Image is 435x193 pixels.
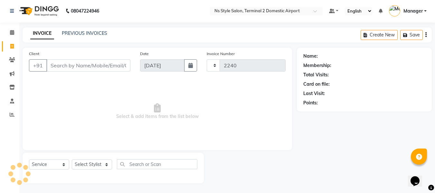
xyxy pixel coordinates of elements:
[303,100,318,106] div: Points:
[71,2,99,20] b: 08047224946
[303,62,331,69] div: Membership:
[16,2,61,20] img: logo
[408,167,429,187] iframe: chat widget
[303,53,318,60] div: Name:
[62,30,107,36] a: PREVIOUS INVOICES
[389,5,400,16] img: Manager
[303,90,325,97] div: Last Visit:
[29,59,47,72] button: +91
[400,30,423,40] button: Save
[403,8,423,14] span: Manager
[117,159,197,169] input: Search or Scan
[29,51,39,57] label: Client
[140,51,149,57] label: Date
[30,28,54,39] a: INVOICE
[29,79,286,144] span: Select & add items from the list below
[303,72,329,78] div: Total Visits:
[207,51,235,57] label: Invoice Number
[361,30,398,40] button: Create New
[303,81,330,88] div: Card on file:
[46,59,130,72] input: Search by Name/Mobile/Email/Code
